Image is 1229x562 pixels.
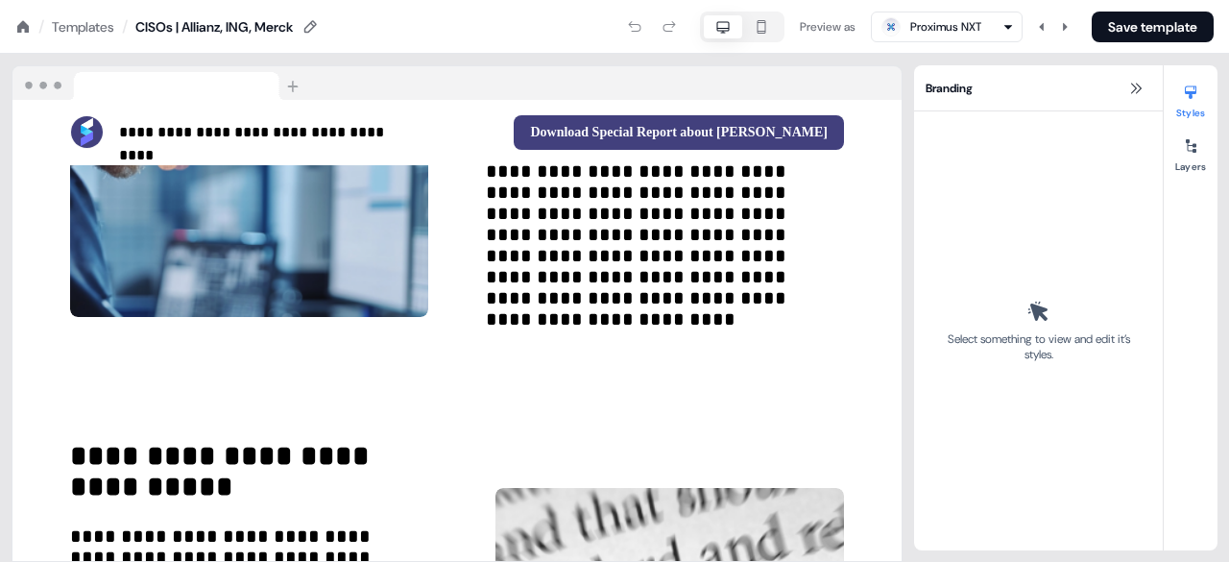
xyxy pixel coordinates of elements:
[465,115,844,150] div: Download Special Report about [PERSON_NAME]
[910,17,981,37] div: Proximus NXT
[12,66,307,101] img: Browser topbar
[122,16,128,37] div: /
[914,65,1163,111] div: Branding
[941,331,1136,362] div: Select something to view and edit it’s styles.
[1164,77,1217,119] button: Styles
[135,17,293,37] div: CISOs | Allianz, ING, Merck
[38,16,44,37] div: /
[52,17,114,37] a: Templates
[1092,12,1214,42] button: Save template
[514,115,844,150] button: Download Special Report about [PERSON_NAME]
[800,17,855,37] div: Preview as
[871,12,1023,42] button: Proximus NXT
[1164,131,1217,173] button: Layers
